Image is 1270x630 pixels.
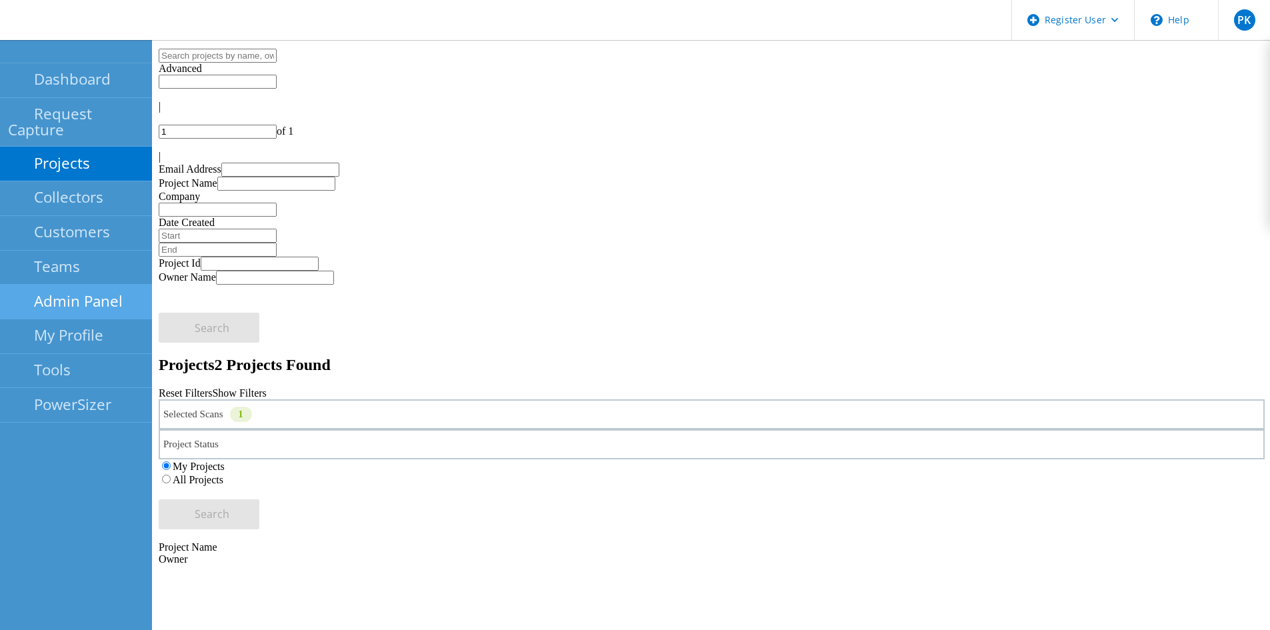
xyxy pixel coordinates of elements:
[277,125,293,137] span: of 1
[195,321,229,335] span: Search
[159,429,1265,459] div: Project Status
[159,356,215,373] b: Projects
[159,163,221,175] label: Email Address
[159,271,216,283] label: Owner Name
[230,407,252,422] div: 1
[173,461,225,472] label: My Projects
[159,101,1265,113] div: |
[159,553,1265,565] div: Owner
[159,313,259,343] button: Search
[159,177,217,189] label: Project Name
[159,229,277,243] input: Start
[159,49,277,63] input: Search projects by name, owner, ID, company, etc
[195,507,229,521] span: Search
[159,399,1265,429] div: Selected Scans
[215,356,331,373] span: 2 Projects Found
[159,63,202,74] span: Advanced
[159,499,259,529] button: Search
[159,151,1265,163] div: |
[159,243,277,257] input: End
[159,217,215,228] label: Date Created
[1237,15,1251,25] span: PK
[159,257,201,269] label: Project Id
[159,541,1265,553] div: Project Name
[212,387,266,399] a: Show Filters
[159,191,200,202] label: Company
[13,26,157,37] a: Live Optics Dashboard
[1151,14,1163,26] svg: \n
[159,387,212,399] a: Reset Filters
[173,474,223,485] label: All Projects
